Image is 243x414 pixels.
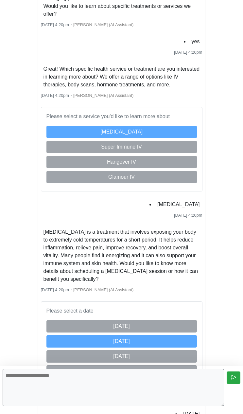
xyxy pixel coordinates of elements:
li: yes [189,36,202,47]
button: Super Immune IV [46,141,197,153]
li: Great! Which specific health service or treatment are you interested in learning more about? We o... [41,64,202,90]
small: ・ [41,287,134,292]
p: Please select a date [46,307,197,315]
span: [PERSON_NAME] (AI Assistant) [73,287,133,292]
small: ・ [41,93,134,98]
span: [DATE] 4:20pm [174,50,202,55]
button: [DATE] [46,335,197,348]
button: Glamour IV [46,171,197,183]
span: [DATE] 4:20pm [41,93,69,98]
span: [PERSON_NAME] (AI Assistant) [73,22,133,27]
span: [DATE] 4:20pm [41,22,69,27]
small: ・ [41,22,134,27]
li: [MEDICAL_DATA] is a treatment that involves exposing your body to extremely cold temperatures for... [41,227,202,284]
li: [MEDICAL_DATA] [155,199,202,210]
button: Hangover IV [46,156,197,168]
span: [DATE] 4:20pm [174,213,202,218]
button: [DATE] [46,365,197,378]
span: [PERSON_NAME] (AI Assistant) [73,93,133,98]
button: [MEDICAL_DATA] [46,126,197,138]
button: [DATE] [46,350,197,363]
span: [DATE] 4:20pm [41,287,69,292]
button: [DATE] [46,320,197,333]
p: Please select a service you'd like to learn more about [46,113,197,120]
